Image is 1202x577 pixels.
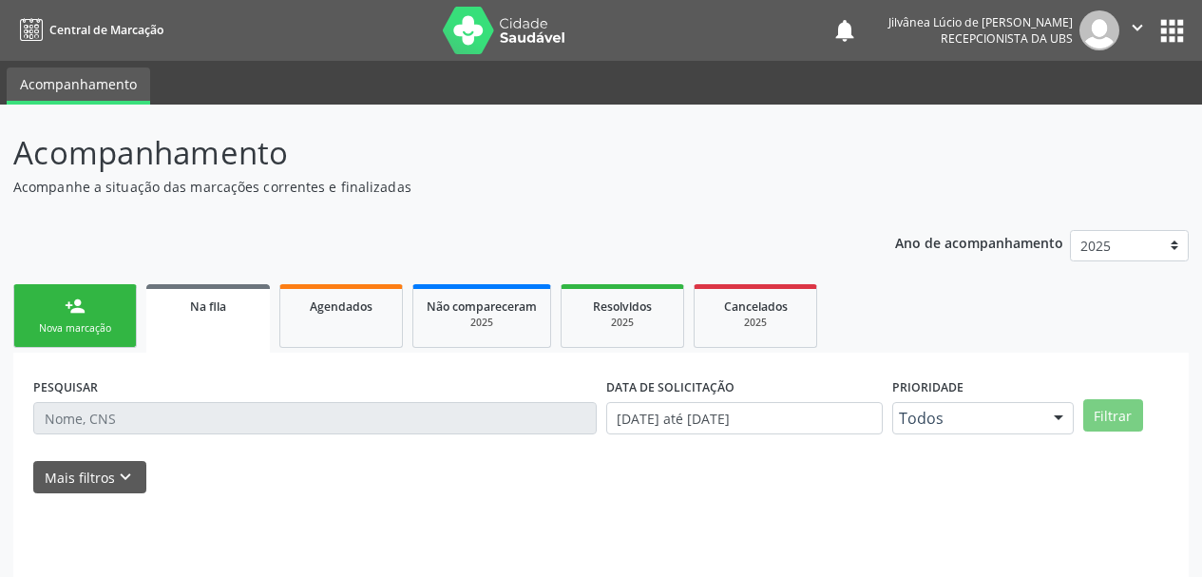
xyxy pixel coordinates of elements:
[427,298,537,315] span: Não compareceram
[190,298,226,315] span: Na fila
[892,373,964,402] label: Prioridade
[888,14,1073,30] div: Jilvânea Lúcio de [PERSON_NAME]
[575,316,670,330] div: 2025
[33,373,98,402] label: PESQUISAR
[7,67,150,105] a: Acompanhamento
[941,30,1073,47] span: Recepcionista da UBS
[13,14,163,46] a: Central de Marcação
[28,321,123,336] div: Nova marcação
[895,230,1063,254] p: Ano de acompanhamento
[49,22,163,38] span: Central de Marcação
[724,298,788,315] span: Cancelados
[427,316,537,330] div: 2025
[1127,17,1148,38] i: 
[115,467,136,488] i: keyboard_arrow_down
[310,298,372,315] span: Agendados
[831,17,858,44] button: notifications
[1119,10,1155,50] button: 
[899,409,1035,428] span: Todos
[606,373,735,402] label: DATA DE SOLICITAÇÃO
[13,177,836,197] p: Acompanhe a situação das marcações correntes e finalizadas
[1079,10,1119,50] img: img
[13,129,836,177] p: Acompanhamento
[1155,14,1189,48] button: apps
[1083,399,1143,432] button: Filtrar
[606,402,883,434] input: Selecione um intervalo
[708,316,803,330] div: 2025
[65,296,86,317] div: person_add
[33,402,597,434] input: Nome, CNS
[33,461,146,494] button: Mais filtroskeyboard_arrow_down
[593,298,652,315] span: Resolvidos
